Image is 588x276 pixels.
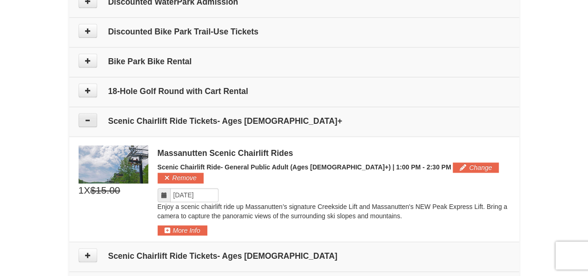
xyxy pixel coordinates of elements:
span: $15.00 [90,183,120,197]
p: Enjoy a scenic chairlift ride up Massanutten’s signature Creekside Lift and Massanutten's NEW Pea... [158,202,510,221]
h4: 18-Hole Golf Round with Cart Rental [79,87,510,96]
button: Change [453,162,499,173]
button: Remove [158,173,204,183]
button: More Info [158,225,207,236]
h4: Discounted Bike Park Trail-Use Tickets [79,27,510,36]
span: X [84,183,90,197]
h4: Bike Park Bike Rental [79,57,510,66]
h4: Scenic Chairlift Ride Tickets- Ages [DEMOGRAPHIC_DATA] [79,251,510,261]
h4: Scenic Chairlift Ride Tickets- Ages [DEMOGRAPHIC_DATA]+ [79,116,510,126]
span: 1 [79,183,84,197]
span: Scenic Chairlift Ride- General Public Adult (Ages [DEMOGRAPHIC_DATA]+) | 1:00 PM - 2:30 PM [158,163,451,171]
div: Massanutten Scenic Chairlift Rides [158,148,510,158]
img: 24896431-9-664d1467.jpg [79,145,148,183]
